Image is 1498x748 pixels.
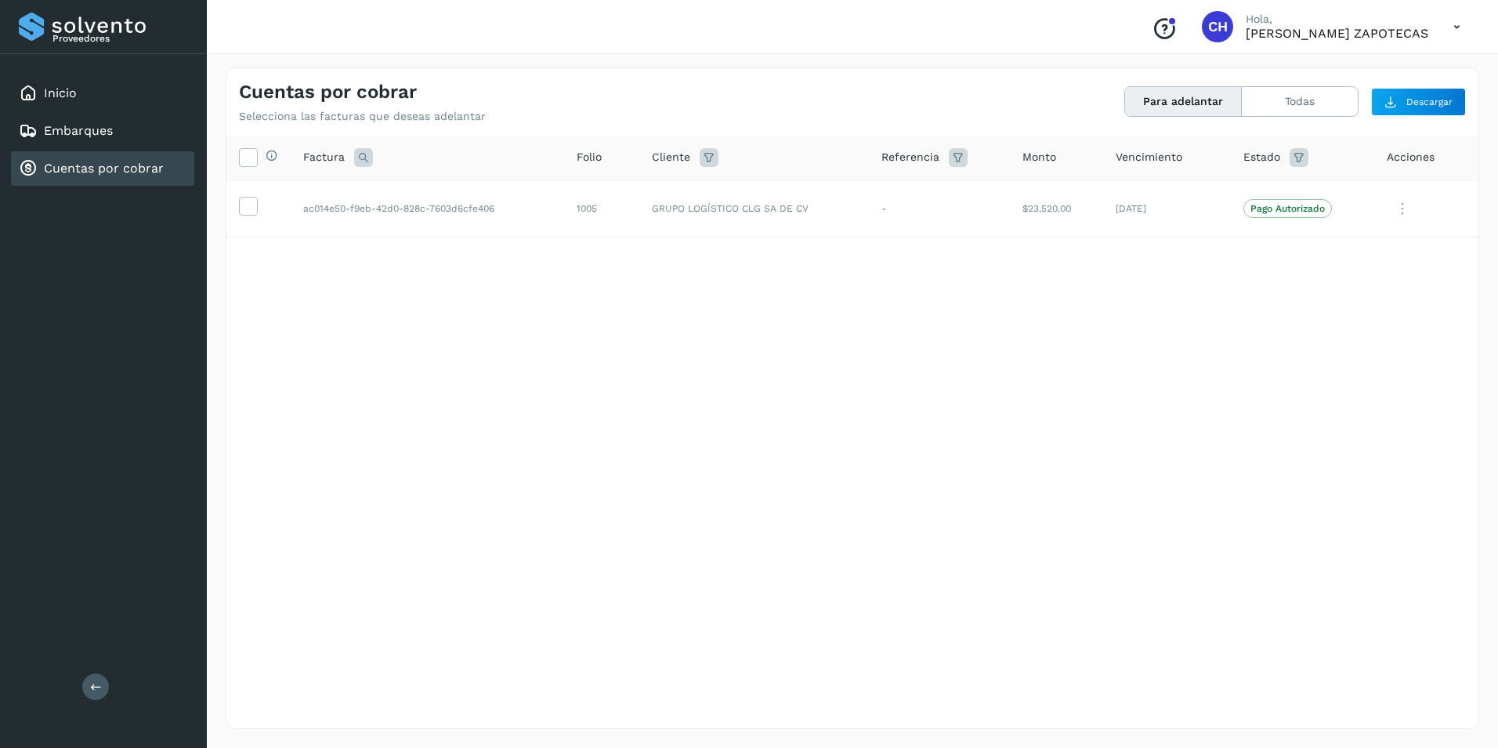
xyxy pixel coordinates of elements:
[1250,203,1325,214] p: Pago Autorizado
[44,123,113,138] a: Embarques
[1010,180,1103,238] td: $23,520.00
[639,180,869,238] td: GRUPO LOGÍSTICO CLG SA DE CV
[291,180,564,238] td: ac014e50-f9eb-42d0-828c-7603d6cfe406
[564,180,639,238] td: 1005
[652,149,690,165] span: Cliente
[1125,87,1242,116] button: Para adelantar
[1022,149,1056,165] span: Monto
[881,149,939,165] span: Referencia
[1406,95,1453,109] span: Descargar
[44,161,164,176] a: Cuentas por cobrar
[303,149,345,165] span: Factura
[239,110,486,123] p: Selecciona las facturas que deseas adelantar
[869,180,1010,238] td: -
[1371,88,1466,116] button: Descargar
[1246,26,1428,41] p: CELSO HUITZIL ZAPOTECAS
[11,151,194,186] div: Cuentas por cobrar
[1116,149,1182,165] span: Vencimiento
[1242,87,1358,116] button: Todas
[1243,149,1280,165] span: Estado
[1103,180,1231,238] td: [DATE]
[52,33,188,44] p: Proveedores
[1246,13,1428,26] p: Hola,
[239,81,417,103] h4: Cuentas por cobrar
[1387,149,1435,165] span: Acciones
[11,76,194,111] div: Inicio
[577,149,602,165] span: Folio
[11,114,194,148] div: Embarques
[44,85,77,100] a: Inicio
